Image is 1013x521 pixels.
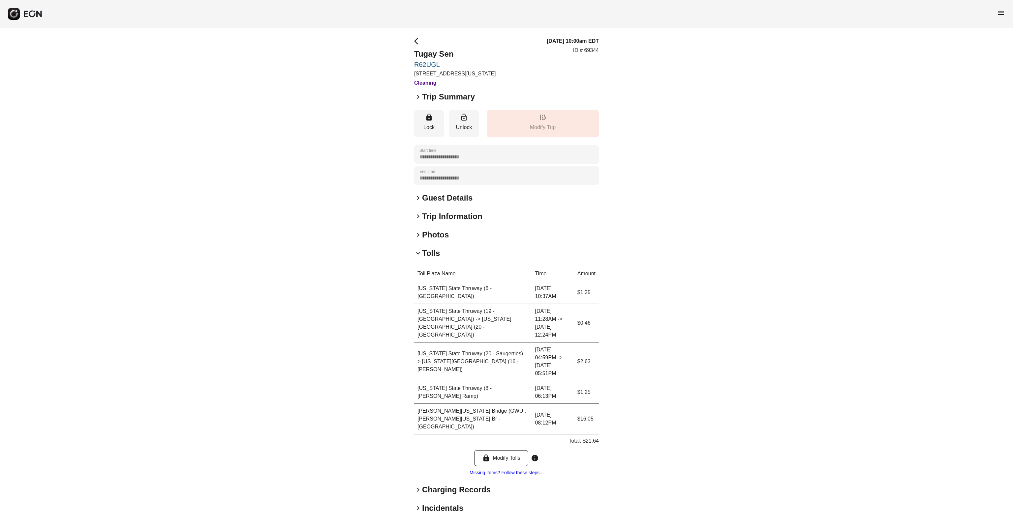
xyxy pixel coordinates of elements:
td: $16.05 [574,404,599,434]
td: [DATE] 06:13PM [532,381,574,404]
span: keyboard_arrow_right [414,231,422,239]
span: keyboard_arrow_right [414,486,422,494]
span: lock [482,454,490,462]
button: Unlock [449,110,479,137]
th: Time [532,266,574,281]
h2: Tugay Sen [414,49,496,59]
th: Amount [574,266,599,281]
p: Unlock [452,123,476,131]
p: Total: $21.64 [568,437,599,445]
td: [US_STATE] State Thruway (6 - [GEOGRAPHIC_DATA]) [414,281,532,304]
td: [US_STATE] State Thruway (20 - Saugerties) -> [US_STATE][GEOGRAPHIC_DATA] (16 - [PERSON_NAME]) [414,343,532,381]
span: lock [425,113,433,121]
td: [DATE] 10:37AM [532,281,574,304]
td: $1.25 [574,381,599,404]
h2: Photos [422,230,449,240]
td: [DATE] 04:59PM -> [DATE] 05:51PM [532,343,574,381]
span: keyboard_arrow_right [414,504,422,512]
td: $0.46 [574,304,599,343]
span: lock_open [460,113,468,121]
span: menu [997,9,1005,17]
td: [DATE] 08:12PM [532,404,574,434]
h3: [DATE] 10:00am EDT [547,37,599,45]
td: $1.25 [574,281,599,304]
button: Lock [414,110,444,137]
span: keyboard_arrow_right [414,212,422,220]
button: Modify Tolls [474,450,528,466]
td: [DATE] 11:28AM -> [DATE] 12:24PM [532,304,574,343]
h2: Charging Records [422,484,491,495]
span: info [531,454,539,462]
td: [PERSON_NAME][US_STATE] Bridge (GWU : [PERSON_NAME][US_STATE] Br - [GEOGRAPHIC_DATA]) [414,404,532,434]
h2: Trip Information [422,211,482,222]
td: [US_STATE] State Thruway (8 - [PERSON_NAME] Ramp) [414,381,532,404]
p: [STREET_ADDRESS][US_STATE] [414,70,496,78]
td: $2.63 [574,343,599,381]
span: keyboard_arrow_right [414,93,422,101]
span: arrow_back_ios [414,37,422,45]
h2: Guest Details [422,193,473,203]
span: keyboard_arrow_down [414,249,422,257]
span: keyboard_arrow_right [414,194,422,202]
th: Toll Plaza Name [414,266,532,281]
td: [US_STATE] State Thruway (19 - [GEOGRAPHIC_DATA]) -> [US_STATE][GEOGRAPHIC_DATA] (20 - [GEOGRAPHI... [414,304,532,343]
h2: Tolls [422,248,440,259]
a: R62UGL [414,61,496,69]
h2: Trip Summary [422,92,475,102]
h3: Cleaning [414,79,496,87]
p: ID # 69344 [573,46,599,54]
p: Lock [417,123,441,131]
a: Missing items? Follow these steps... [470,470,543,475]
h2: Incidentals [422,503,463,513]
